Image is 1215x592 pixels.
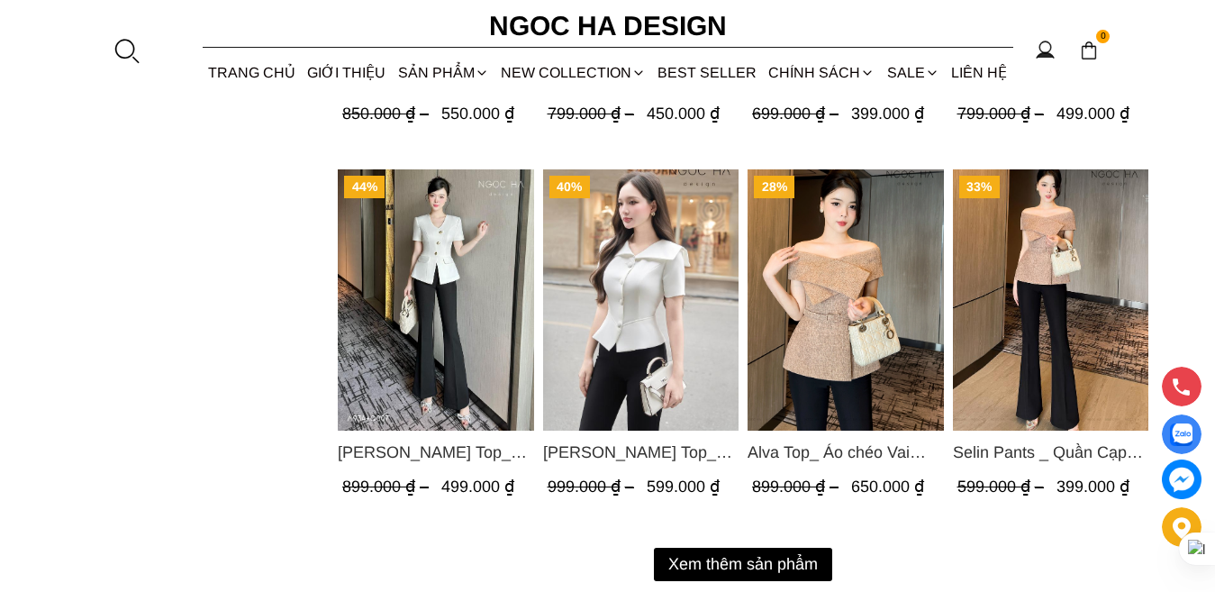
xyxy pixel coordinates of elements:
[957,105,1047,123] span: 799.000 ₫
[338,169,534,431] img: Amy Top_ Áo Vạt Chéo Đính 3 Cúc Tay Cộc Màu Trắng A934
[652,49,763,96] a: BEST SELLER
[542,440,739,465] span: [PERSON_NAME] Top_ Áo Vest Cách Điệu Cổ Ngang Vạt Chéo Tay Cộc Màu Trắng A936
[1162,460,1201,499] a: messenger
[473,5,743,48] a: Ngoc Ha Design
[881,49,945,96] a: SALE
[441,478,514,496] span: 499.000 ₫
[945,49,1012,96] a: LIÊN HỆ
[748,440,944,465] span: Alva Top_ Áo chéo Vai Kèm Đai Màu Be A822
[748,440,944,465] a: Link to Alva Top_ Áo chéo Vai Kèm Đai Màu Be A822
[748,169,944,431] img: Alva Top_ Áo chéo Vai Kèm Đai Màu Be A822
[957,478,1047,496] span: 599.000 ₫
[342,478,433,496] span: 899.000 ₫
[1162,414,1201,454] a: Display image
[342,105,433,123] span: 850.000 ₫
[494,49,651,96] a: NEW COLLECTION
[952,440,1148,465] a: Link to Selin Pants _ Quần Cạp Cao Xếp Ly Giữa 2 màu Đen, Cam - Q007
[1056,105,1129,123] span: 499.000 ₫
[338,440,534,465] a: Link to Amy Top_ Áo Vạt Chéo Đính 3 Cúc Tay Cộc Màu Trắng A934
[851,105,924,123] span: 399.000 ₫
[338,440,534,465] span: [PERSON_NAME] Top_ Áo Vạt Chéo Đính 3 Cúc Tay Cộc Màu Trắng A934
[338,169,534,431] a: Product image - Amy Top_ Áo Vạt Chéo Đính 3 Cúc Tay Cộc Màu Trắng A934
[952,440,1148,465] span: Selin Pants _ Quần Cạp Cao Xếp Ly Giữa 2 màu Đen, Cam - Q007
[542,169,739,431] a: Product image - Fiona Top_ Áo Vest Cách Điệu Cổ Ngang Vạt Chéo Tay Cộc Màu Trắng A936
[952,169,1148,431] a: Product image - Selin Pants _ Quần Cạp Cao Xếp Ly Giữa 2 màu Đen, Cam - Q007
[203,49,302,96] a: TRANG CHỦ
[646,105,719,123] span: 450.000 ₫
[654,548,832,581] button: Xem thêm sản phẩm
[1079,41,1099,60] img: img-CART-ICON-ksit0nf1
[547,105,638,123] span: 799.000 ₫
[752,105,843,123] span: 699.000 ₫
[542,440,739,465] a: Link to Fiona Top_ Áo Vest Cách Điệu Cổ Ngang Vạt Chéo Tay Cộc Màu Trắng A936
[1056,478,1129,496] span: 399.000 ₫
[763,49,881,96] div: Chính sách
[547,478,638,496] span: 999.000 ₫
[1096,30,1111,44] span: 0
[952,169,1148,431] img: Selin Pants _ Quần Cạp Cao Xếp Ly Giữa 2 màu Đen, Cam - Q007
[752,478,843,496] span: 899.000 ₫
[851,478,924,496] span: 650.000 ₫
[441,105,514,123] span: 550.000 ₫
[748,169,944,431] a: Product image - Alva Top_ Áo chéo Vai Kèm Đai Màu Be A822
[646,478,719,496] span: 599.000 ₫
[302,49,392,96] a: GIỚI THIỆU
[542,169,739,431] img: Fiona Top_ Áo Vest Cách Điệu Cổ Ngang Vạt Chéo Tay Cộc Màu Trắng A936
[392,49,494,96] div: SẢN PHẨM
[1170,424,1192,446] img: Display image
